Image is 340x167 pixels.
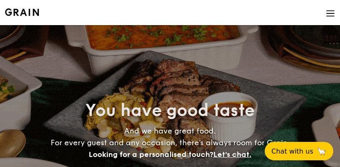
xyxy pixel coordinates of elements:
span: Looking for a personalised touch? [89,150,213,159]
span: You have good taste [85,100,255,121]
button: Chat with us🦙 [265,142,333,160]
span: 🦙 [317,146,327,156]
span: And we have great food. For every guest and any occasion, there’s always room for Grain. [51,126,290,159]
img: Grain [5,8,39,16]
a: Logotype [5,8,39,16]
span: Chat with us [271,147,313,155]
span: Let's chat. [213,150,251,159]
img: icon-hamburger-menu.db5d7e83.svg [326,9,335,18]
